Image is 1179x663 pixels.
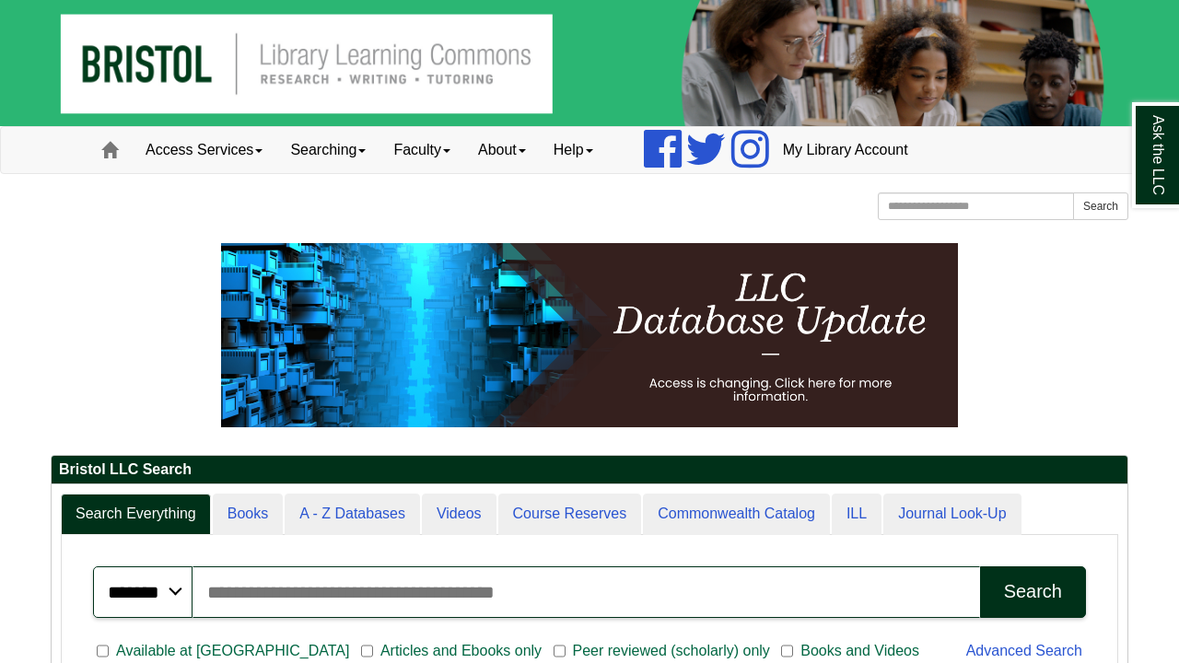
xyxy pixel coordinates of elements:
[832,494,881,535] a: ILL
[361,643,373,659] input: Articles and Ebooks only
[422,494,496,535] a: Videos
[643,494,830,535] a: Commonwealth Catalog
[109,640,356,662] span: Available at [GEOGRAPHIC_DATA]
[97,643,109,659] input: Available at [GEOGRAPHIC_DATA]
[276,127,379,173] a: Searching
[132,127,276,173] a: Access Services
[379,127,464,173] a: Faculty
[883,494,1021,535] a: Journal Look-Up
[769,127,922,173] a: My Library Account
[566,640,777,662] span: Peer reviewed (scholarly) only
[285,494,420,535] a: A - Z Databases
[373,640,549,662] span: Articles and Ebooks only
[980,566,1086,618] button: Search
[213,494,283,535] a: Books
[61,494,211,535] a: Search Everything
[781,643,793,659] input: Books and Videos
[1004,581,1062,602] div: Search
[793,640,927,662] span: Books and Videos
[464,127,540,173] a: About
[498,494,642,535] a: Course Reserves
[966,643,1082,658] a: Advanced Search
[221,243,958,427] img: HTML tutorial
[1073,192,1128,220] button: Search
[52,456,1127,484] h2: Bristol LLC Search
[554,643,566,659] input: Peer reviewed (scholarly) only
[540,127,607,173] a: Help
